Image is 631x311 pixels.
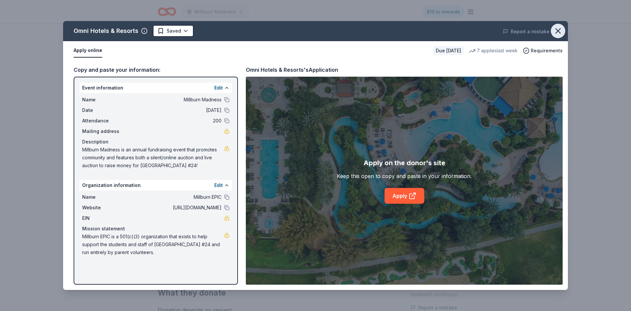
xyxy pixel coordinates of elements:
[82,146,224,169] span: Millburn Madness is an annual fundraising event that promotes community and features both a silen...
[531,47,563,55] span: Requirements
[523,47,563,55] button: Requirements
[126,96,222,104] span: Millburn Madness
[214,181,223,189] button: Edit
[82,214,126,222] span: EIN
[82,225,229,233] div: Mission statement
[82,117,126,125] span: Attendance
[82,193,126,201] span: Name
[82,138,229,146] div: Description
[80,83,232,93] div: Event information
[246,65,338,74] div: Omni Hotels & Resorts's Application
[74,44,102,58] button: Apply online
[126,204,222,212] span: [URL][DOMAIN_NAME]
[82,96,126,104] span: Name
[82,106,126,114] span: Date
[82,204,126,212] span: Website
[385,188,424,204] a: Apply
[363,158,445,168] div: Apply on the donor's site
[503,28,549,36] button: Report a mistake
[469,47,518,55] div: 7 applies last week
[167,27,181,35] span: Saved
[126,117,222,125] span: 200
[214,84,223,92] button: Edit
[74,65,238,74] div: Copy and paste your information:
[80,180,232,191] div: Organization information
[82,233,224,256] span: Millburn EPIC is a 501(c)(3) organization that exists to help support the students and staff of [...
[126,106,222,114] span: [DATE]
[153,25,194,37] button: Saved
[74,26,138,36] div: Omni Hotels & Resorts
[433,46,464,55] div: Due [DATE]
[82,127,126,135] span: Mailing address
[126,193,222,201] span: Millburn EPIC
[337,172,472,180] div: Keep this open to copy and paste in your information.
